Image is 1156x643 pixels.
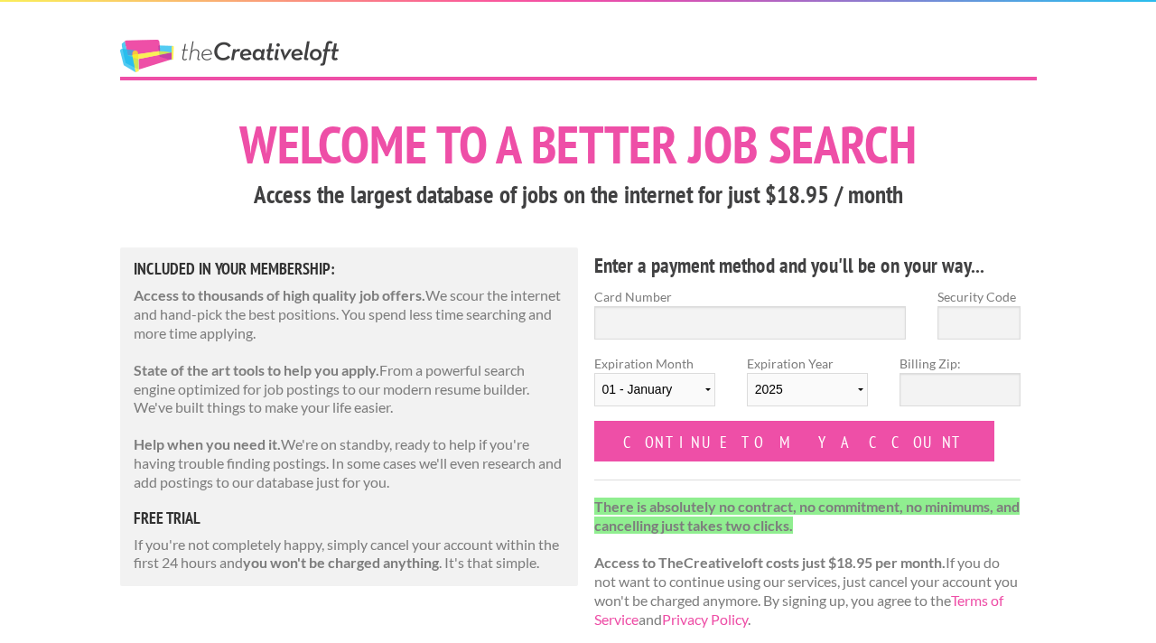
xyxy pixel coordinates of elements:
[134,286,565,342] p: We scour the internet and hand-pick the best positions. You spend less time searching and more ti...
[120,118,1037,171] h1: Welcome to a better job search
[594,498,1021,629] p: If you do not want to continue using our services, just cancel your account you won't be charged ...
[134,261,565,277] h5: Included in Your Membership:
[747,354,868,421] label: Expiration Year
[134,286,425,303] strong: Access to thousands of high quality job offers.
[134,536,565,573] p: If you're not completely happy, simply cancel your account within the first 24 hours and . It's t...
[594,554,946,571] strong: Access to TheCreativeloft costs just $18.95 per month.
[594,421,995,461] input: Continue to my account
[120,178,1037,212] h3: Access the largest database of jobs on the internet for just $18.95 / month
[937,287,1021,306] label: Security Code
[594,251,1021,280] h4: Enter a payment method and you'll be on your way...
[134,361,565,417] p: From a powerful search engine optimized for job postings to our modern resume builder. We've buil...
[134,510,565,527] h5: free trial
[594,287,907,306] label: Card Number
[594,592,1003,628] a: Terms of Service
[747,373,868,406] select: Expiration Year
[594,373,715,406] select: Expiration Month
[243,554,439,571] strong: you won't be charged anything
[594,354,715,421] label: Expiration Month
[134,435,281,452] strong: Help when you need it.
[134,435,565,491] p: We're on standby, ready to help if you're having trouble finding postings. In some cases we'll ev...
[662,610,748,628] a: Privacy Policy
[134,361,379,378] strong: State of the art tools to help you apply.
[120,40,339,72] a: The Creative Loft
[900,354,1021,373] label: Billing Zip:
[594,498,1020,534] strong: There is absolutely no contract, no commitment, no minimums, and cancelling just takes two clicks.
